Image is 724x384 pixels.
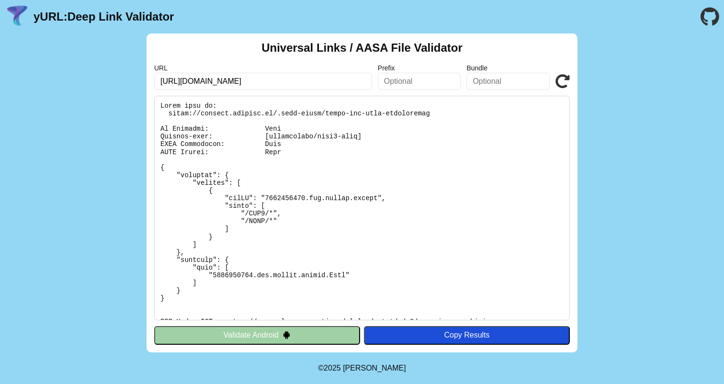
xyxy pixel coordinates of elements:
a: Michael Ibragimchayev's Personal Site [343,364,406,372]
span: 2025 [324,364,341,372]
button: Validate Android [154,326,360,344]
div: Copy Results [369,331,565,339]
input: Required [154,73,372,90]
h2: Universal Links / AASA File Validator [261,41,463,55]
label: URL [154,64,372,72]
a: yURL:Deep Link Validator [34,10,174,23]
pre: Lorem ipsu do: sitam://consect.adipisc.el/.sedd-eiusm/tempo-inc-utla-etdoloremag Al Enimadmi: Ven... [154,96,570,320]
label: Prefix [378,64,461,72]
img: yURL Logo [5,4,30,29]
input: Optional [466,73,550,90]
img: droidIcon.svg [283,331,291,339]
input: Optional [378,73,461,90]
button: Copy Results [364,326,570,344]
label: Bundle [466,64,550,72]
footer: © [318,352,406,384]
